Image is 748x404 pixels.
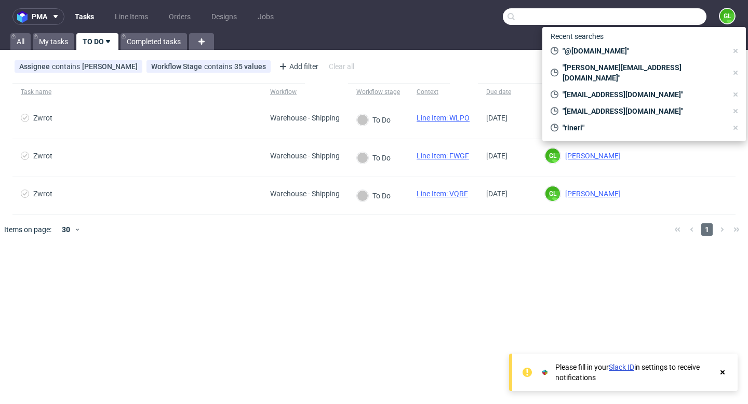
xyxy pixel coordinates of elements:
[486,152,507,160] span: [DATE]
[10,33,31,50] a: All
[17,11,32,23] img: logo
[558,123,727,133] span: "rineri"
[251,8,280,25] a: Jobs
[32,13,47,20] span: pma
[69,8,100,25] a: Tasks
[357,114,391,126] div: To Do
[163,8,197,25] a: Orders
[720,9,734,23] figcaption: GL
[417,114,470,122] a: Line Item: WLPO
[357,152,391,164] div: To Do
[270,88,297,96] div: Workflow
[327,59,356,74] div: Clear all
[545,186,560,201] figcaption: GL
[12,8,64,25] button: pma
[561,190,621,198] span: [PERSON_NAME]
[33,114,52,122] div: Zwrot
[33,190,52,198] div: Zwrot
[545,149,560,163] figcaption: GL
[56,222,74,237] div: 30
[151,62,204,71] span: Workflow Stage
[121,33,187,50] a: Completed tasks
[486,88,528,97] span: Due date
[558,46,727,56] span: "@[DOMAIN_NAME]"
[558,89,727,100] span: "[EMAIL_ADDRESS][DOMAIN_NAME]"
[270,190,340,198] div: Warehouse - Shipping
[486,114,507,122] span: [DATE]
[33,152,52,160] div: Zwrot
[19,62,52,71] span: Assignee
[270,152,340,160] div: Warehouse - Shipping
[555,362,713,383] div: Please fill in your in settings to receive notifications
[356,88,400,96] div: Workflow stage
[486,190,507,198] span: [DATE]
[609,363,634,371] a: Slack ID
[52,62,82,71] span: contains
[234,62,266,71] div: 35 values
[205,8,243,25] a: Designs
[275,58,320,75] div: Add filter
[417,88,442,96] div: Context
[701,223,713,236] span: 1
[558,62,727,83] span: "[PERSON_NAME][EMAIL_ADDRESS][DOMAIN_NAME]"
[33,33,74,50] a: My tasks
[417,190,468,198] a: Line Item: VQRF
[540,367,550,378] img: Slack
[270,114,340,122] div: Warehouse - Shipping
[561,152,621,160] span: [PERSON_NAME]
[109,8,154,25] a: Line Items
[546,28,608,45] span: Recent searches
[357,190,391,201] div: To Do
[21,88,253,97] span: Task name
[558,106,727,116] span: "[EMAIL_ADDRESS][DOMAIN_NAME]"
[82,62,138,71] div: [PERSON_NAME]
[4,224,51,235] span: Items on page:
[417,152,469,160] a: Line Item: FWGF
[204,62,234,71] span: contains
[76,33,118,50] a: TO DO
